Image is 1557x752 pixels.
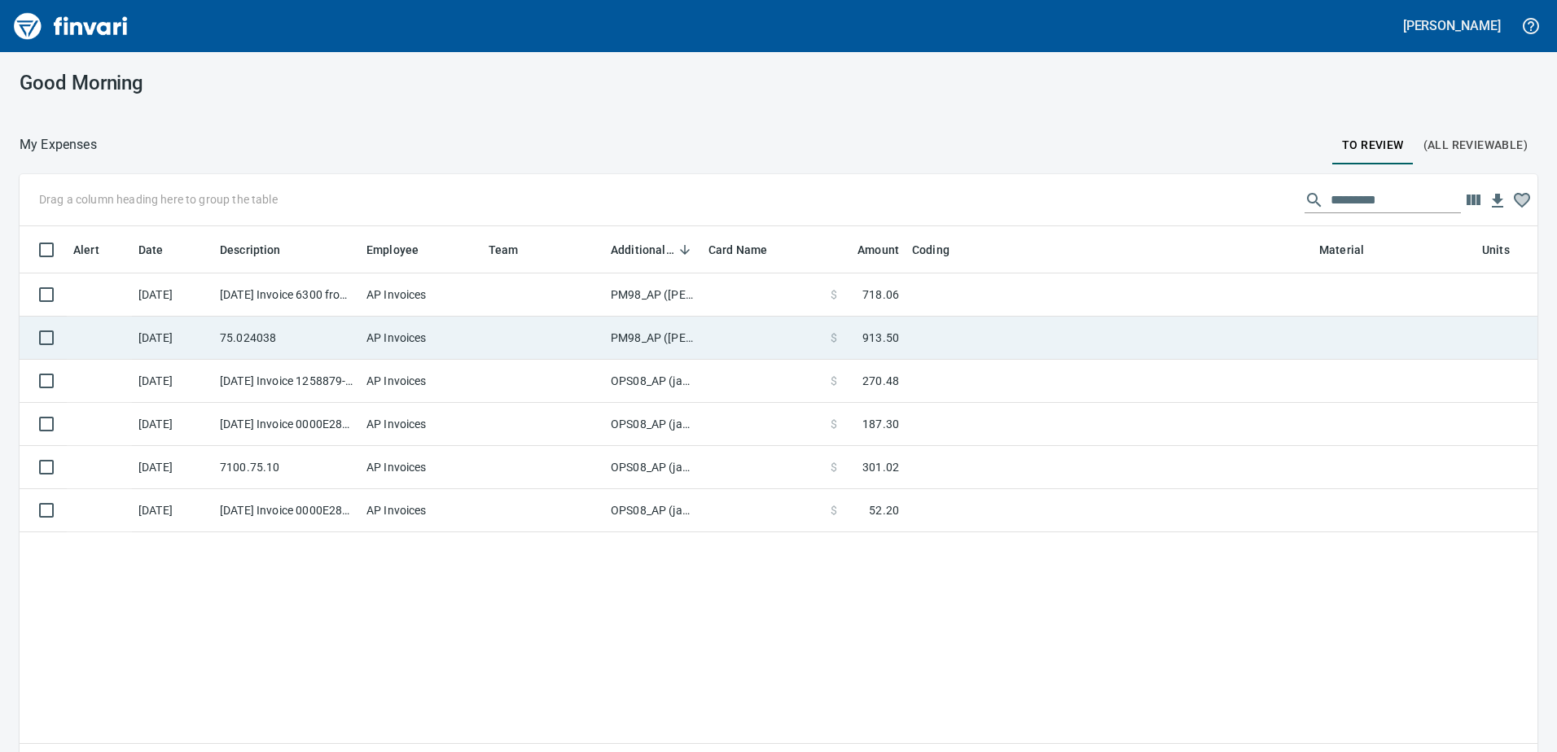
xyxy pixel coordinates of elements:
td: AP Invoices [360,446,482,489]
span: Alert [73,240,121,260]
span: Additional Reviewer [611,240,674,260]
td: [DATE] Invoice 1258879-0 from OPNW - Office Products Nationwide (1-29901) [213,360,360,403]
p: Drag a column heading here to group the table [39,191,278,208]
span: Additional Reviewer [611,240,695,260]
button: [PERSON_NAME] [1399,13,1505,38]
span: (All Reviewable) [1423,135,1528,155]
td: 7100.75.10 [213,446,360,489]
span: Description [220,240,281,260]
img: Finvari [10,7,132,46]
span: Coding [912,240,971,260]
td: PM98_AP ([PERSON_NAME], [PERSON_NAME]) [604,317,702,360]
span: Units [1482,240,1510,260]
span: 301.02 [862,459,899,475]
span: $ [831,459,837,475]
td: [DATE] [132,360,213,403]
span: Amount [836,240,899,260]
td: [DATE] [132,489,213,532]
span: Units [1482,240,1531,260]
span: 270.48 [862,373,899,389]
td: [DATE] Invoice 0000E28842385 from UPS (1-30551) [213,403,360,446]
span: $ [831,286,837,303]
span: $ [831,502,837,518]
span: Material [1319,240,1385,260]
td: 75.024038 [213,317,360,360]
td: AP Invoices [360,489,482,532]
td: [DATE] [132,403,213,446]
span: Team [489,240,519,260]
td: [DATE] Invoice 6300 from Wire Rite Electric Inc (1-11130) [213,273,360,317]
span: Card Name [708,240,788,260]
span: $ [831,330,837,346]
h3: Good Morning [20,72,499,94]
td: AP Invoices [360,273,482,317]
nav: breadcrumb [20,135,97,155]
td: AP Invoices [360,360,482,403]
span: $ [831,373,837,389]
span: Alert [73,240,99,260]
td: [DATE] [132,446,213,489]
span: 52.20 [869,502,899,518]
p: My Expenses [20,135,97,155]
td: AP Invoices [360,403,482,446]
span: Description [220,240,302,260]
td: OPS08_AP (janettep, samr) [604,446,702,489]
span: Team [489,240,540,260]
span: Card Name [708,240,767,260]
td: [DATE] [132,273,213,317]
td: AP Invoices [360,317,482,360]
span: 187.30 [862,416,899,432]
span: $ [831,416,837,432]
button: Download table [1485,189,1510,213]
button: Column choices favorited. Click to reset to default [1510,188,1534,212]
button: Choose columns to display [1461,188,1485,212]
span: Date [138,240,164,260]
td: OPS08_AP (janettep, samr) [604,489,702,532]
td: [DATE] [132,317,213,360]
span: Coding [912,240,950,260]
span: Amount [857,240,899,260]
span: 913.50 [862,330,899,346]
span: 718.06 [862,286,899,303]
span: Date [138,240,185,260]
span: Employee [366,240,440,260]
span: To Review [1342,135,1404,155]
h5: [PERSON_NAME] [1403,17,1501,34]
td: OPS08_AP (janettep, samr) [604,360,702,403]
td: OPS08_AP (janettep, samr) [604,403,702,446]
span: Employee [366,240,419,260]
td: [DATE] Invoice 0000E28842365 from UPS (1-30551) [213,489,360,532]
span: Material [1319,240,1364,260]
td: PM98_AP ([PERSON_NAME], [PERSON_NAME]) [604,273,702,317]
